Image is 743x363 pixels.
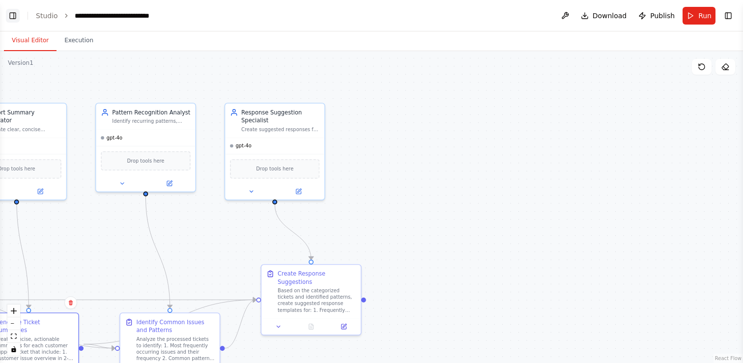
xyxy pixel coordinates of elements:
button: Show right sidebar [721,9,735,23]
g: Edge from 1e8f3dc7-f2b0-4d99-a0dd-f59eb155fcb4 to e557ea7d-d105-426e-85d7-fb91d5f23572 [142,196,174,308]
div: Identify recurring patterns, common issues, and trends across customer support tickets to help im... [112,118,190,124]
nav: breadcrumb [36,11,178,21]
button: Download [577,7,631,25]
g: Edge from e557ea7d-d105-426e-85d7-fb91d5f23572 to fcb39e06-34d3-4c85-aaaa-eb4b80f0e93b [225,296,256,352]
span: gpt-4o [107,135,122,141]
div: Create Response Suggestions [278,270,356,286]
div: Analyze the processed tickets to identify: 1. Most frequently occurring issues and their frequenc... [137,336,215,362]
button: Open in side panel [17,187,63,196]
g: Edge from 4fea59c9-cdd6-4c14-be50-ad29c8e6bc41 to af036d12-4443-4746-849c-aa3260b7d05c [12,196,32,308]
button: Open in side panel [330,322,357,332]
button: zoom out [7,317,20,330]
span: Run [698,11,712,21]
button: zoom in [7,305,20,317]
div: Version 1 [8,59,33,67]
a: Studio [36,12,58,20]
span: Publish [650,11,675,21]
button: Open in side panel [146,179,192,189]
div: Response Suggestion Specialist [241,109,319,125]
button: Delete node [64,296,77,309]
button: toggle interactivity [7,343,20,356]
g: Edge from af036d12-4443-4746-849c-aa3260b7d05c to e557ea7d-d105-426e-85d7-fb91d5f23572 [84,340,115,352]
div: Pattern Recognition AnalystIdentify recurring patterns, common issues, and trends across customer... [95,103,196,192]
a: React Flow attribution [715,356,742,361]
button: Publish [634,7,679,25]
div: Identify Common Issues and Patterns [137,318,215,335]
button: Run [683,7,715,25]
button: Execution [57,30,101,51]
div: Response Suggestion SpecialistCreate suggested responses for frequently asked questions and commo... [225,103,325,200]
div: React Flow controls [7,305,20,356]
button: fit view [7,330,20,343]
span: Drop tools here [127,157,164,165]
span: Drop tools here [256,165,293,173]
span: Download [593,11,627,21]
div: Based on the categorized tickets and identified patterns, create suggested response templates for... [278,287,356,313]
div: Create Response SuggestionsBased on the categorized tickets and identified patterns, create sugge... [260,264,361,335]
button: No output available [294,322,328,332]
div: Create suggested responses for frequently asked questions and common issues, providing the suppor... [241,126,319,133]
button: Show left sidebar [6,9,20,23]
div: Pattern Recognition Analyst [112,109,190,116]
span: gpt-4o [236,142,252,149]
button: Open in side panel [276,187,321,196]
button: Visual Editor [4,30,57,51]
g: Edge from 4809f12e-c93e-418b-b297-a28465a25f42 to fcb39e06-34d3-4c85-aaaa-eb4b80f0e93b [271,204,315,259]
